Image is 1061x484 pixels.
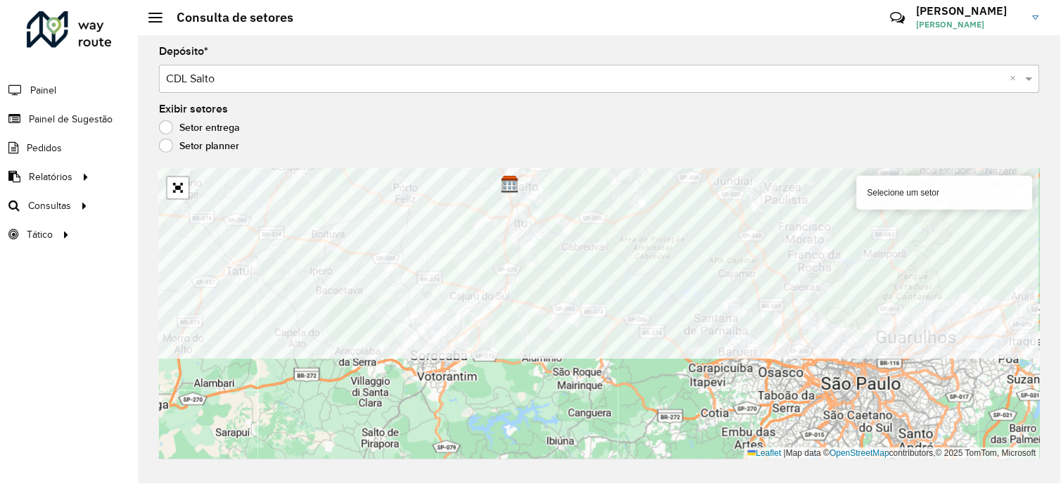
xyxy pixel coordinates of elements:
[27,141,62,155] span: Pedidos
[29,170,72,184] span: Relatórios
[857,176,1033,210] div: Selecione um setor
[163,10,293,25] h2: Consulta de setores
[159,120,240,134] label: Setor entrega
[784,448,786,458] span: |
[1010,70,1022,87] span: Clear all
[883,3,913,33] a: Contato Rápido
[28,198,71,213] span: Consultas
[917,18,1022,31] span: [PERSON_NAME]
[917,4,1022,18] h3: [PERSON_NAME]
[159,139,239,153] label: Setor planner
[27,227,53,242] span: Tático
[167,177,189,198] a: Abrir mapa em tela cheia
[159,43,208,60] label: Depósito
[30,83,56,98] span: Painel
[748,448,782,458] a: Leaflet
[29,112,113,127] span: Painel de Sugestão
[744,447,1040,459] div: Map data © contributors,© 2025 TomTom, Microsoft
[159,101,228,117] label: Exibir setores
[830,448,890,458] a: OpenStreetMap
